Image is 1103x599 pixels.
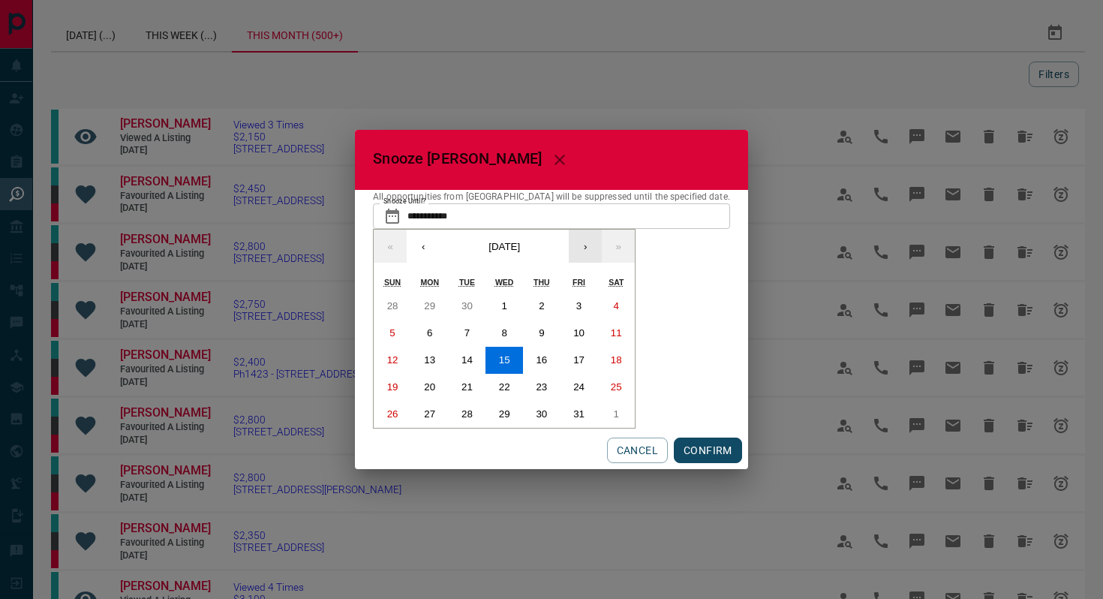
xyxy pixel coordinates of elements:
button: October 24, 2025 [561,374,598,401]
abbr: Friday [573,278,585,287]
button: October 31, 2025 [561,401,598,428]
button: October 27, 2025 [411,401,449,428]
button: October 22, 2025 [485,374,523,401]
button: October 20, 2025 [411,374,449,401]
button: October 25, 2025 [597,374,635,401]
abbr: October 21, 2025 [461,381,473,393]
abbr: October 16, 2025 [536,354,547,366]
abbr: Saturday [609,278,624,287]
button: October 28, 2025 [449,401,486,428]
abbr: November 1, 2025 [614,408,619,420]
span: [DATE] [488,241,520,252]
button: October 16, 2025 [523,347,561,374]
abbr: October 4, 2025 [614,300,619,312]
abbr: October 14, 2025 [461,354,473,366]
button: October 1, 2025 [485,293,523,320]
abbr: Wednesday [495,278,514,287]
abbr: October 18, 2025 [611,354,622,366]
abbr: October 23, 2025 [536,381,547,393]
abbr: September 28, 2025 [387,300,398,312]
button: October 29, 2025 [485,401,523,428]
abbr: October 17, 2025 [573,354,585,366]
abbr: September 30, 2025 [461,300,473,312]
abbr: October 27, 2025 [424,408,435,420]
abbr: October 24, 2025 [573,381,585,393]
button: October 30, 2025 [523,401,561,428]
abbr: October 31, 2025 [573,408,585,420]
button: September 28, 2025 [374,293,411,320]
abbr: October 3, 2025 [576,300,582,312]
abbr: October 6, 2025 [427,327,432,339]
abbr: October 25, 2025 [611,381,622,393]
abbr: October 7, 2025 [464,327,470,339]
button: October 7, 2025 [449,320,486,347]
abbr: October 1, 2025 [501,300,506,312]
abbr: Thursday [533,278,550,287]
button: CONFIRM [674,438,742,463]
abbr: October 29, 2025 [499,408,510,420]
button: October 19, 2025 [374,374,411,401]
button: November 1, 2025 [597,401,635,428]
label: Snooze Until? [383,197,426,206]
button: September 29, 2025 [411,293,449,320]
button: October 15, 2025 [485,347,523,374]
button: October 4, 2025 [597,293,635,320]
abbr: October 19, 2025 [387,381,398,393]
button: « [374,230,407,263]
abbr: October 15, 2025 [499,354,510,366]
abbr: Tuesday [459,278,475,287]
button: CANCEL [607,438,668,463]
button: October 5, 2025 [374,320,411,347]
button: October 6, 2025 [411,320,449,347]
button: » [602,230,635,263]
button: September 30, 2025 [449,293,486,320]
abbr: October 12, 2025 [387,354,398,366]
abbr: October 11, 2025 [611,327,622,339]
abbr: October 26, 2025 [387,408,398,420]
span: Snooze [PERSON_NAME] [373,149,542,167]
button: October 2, 2025 [523,293,561,320]
button: October 17, 2025 [561,347,598,374]
abbr: October 28, 2025 [461,408,473,420]
abbr: October 10, 2025 [573,327,585,339]
button: October 23, 2025 [523,374,561,401]
button: › [569,230,602,263]
button: October 11, 2025 [597,320,635,347]
abbr: October 8, 2025 [501,327,506,339]
button: ‹ [407,230,440,263]
button: October 14, 2025 [449,347,486,374]
abbr: October 30, 2025 [536,408,547,420]
abbr: Monday [421,278,440,287]
abbr: October 9, 2025 [539,327,544,339]
button: [DATE] [440,230,569,263]
abbr: September 29, 2025 [424,300,435,312]
abbr: October 22, 2025 [499,381,510,393]
p: All opportunities from [GEOGRAPHIC_DATA] will be suppressed until the specified date. [373,190,730,203]
button: October 8, 2025 [485,320,523,347]
abbr: October 5, 2025 [389,327,395,339]
abbr: October 20, 2025 [424,381,435,393]
abbr: October 2, 2025 [539,300,544,312]
button: October 9, 2025 [523,320,561,347]
button: October 18, 2025 [597,347,635,374]
button: October 26, 2025 [374,401,411,428]
abbr: October 13, 2025 [424,354,435,366]
button: October 21, 2025 [449,374,486,401]
button: October 10, 2025 [561,320,598,347]
button: October 3, 2025 [561,293,598,320]
button: October 13, 2025 [411,347,449,374]
button: October 12, 2025 [374,347,411,374]
abbr: Sunday [384,278,401,287]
